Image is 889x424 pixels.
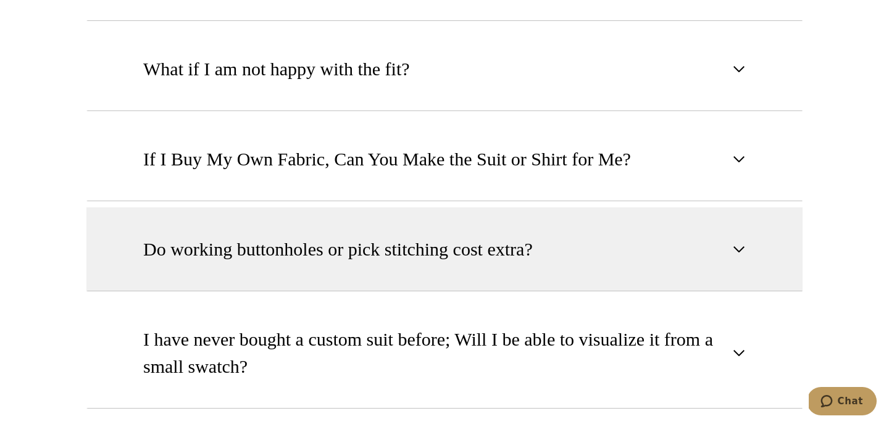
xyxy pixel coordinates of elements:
[86,297,803,409] button: I have never bought a custom suit before; Will I be able to visualize it from a small swatch?
[86,207,803,291] button: Do working buttonholes or pick stitching cost extra?
[143,146,631,173] span: If I Buy My Own Fabric, Can You Make the Suit or Shirt for Me?
[86,117,803,201] button: If I Buy My Own Fabric, Can You Make the Suit or Shirt for Me?
[143,236,533,263] span: Do working buttonholes or pick stitching cost extra?
[143,326,725,380] span: I have never bought a custom suit before; Will I be able to visualize it from a small swatch?
[143,56,410,83] span: What if I am not happy with the fit?
[86,27,803,111] button: What if I am not happy with the fit?
[809,387,877,418] iframe: Opens a widget where you can chat to one of our agents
